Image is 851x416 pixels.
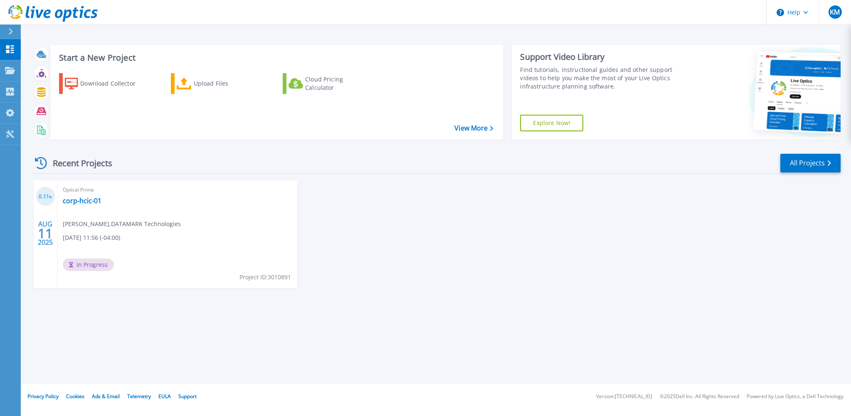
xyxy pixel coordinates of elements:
a: Download Collector [59,73,152,94]
a: Privacy Policy [27,393,59,400]
a: corp-hcic-01 [63,197,101,205]
h3: Start a New Project [59,53,493,62]
a: Telemetry [127,393,151,400]
div: Support Video Library [520,52,688,62]
div: Recent Projects [32,153,123,173]
span: [DATE] 11:56 (-04:00) [63,233,120,242]
a: Upload Files [171,73,264,94]
a: Explore Now! [520,115,583,131]
div: AUG 2025 [37,218,53,249]
div: Download Collector [80,75,147,92]
h3: 0.11 [36,192,55,202]
a: Cloud Pricing Calculator [283,73,375,94]
span: Project ID: 3010891 [239,273,291,282]
span: [PERSON_NAME] , DATAMARK Technologies [63,219,181,229]
li: Powered by Live Optics, a Dell Technology [747,394,844,399]
span: % [49,194,52,199]
a: EULA [158,393,171,400]
a: Ads & Email [92,393,120,400]
span: Optical Prime [63,185,292,194]
a: View More [454,124,493,132]
span: 11 [38,230,53,237]
li: © 2025 Dell Inc. All Rights Reserved [660,394,739,399]
div: Find tutorials, instructional guides and other support videos to help you make the most of your L... [520,66,688,91]
div: Upload Files [194,75,260,92]
a: Cookies [66,393,84,400]
span: In Progress [63,258,114,271]
div: Cloud Pricing Calculator [305,75,372,92]
span: KM [830,9,840,15]
a: All Projects [780,154,841,172]
li: Version: [TECHNICAL_ID] [596,394,652,399]
a: Support [178,393,197,400]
